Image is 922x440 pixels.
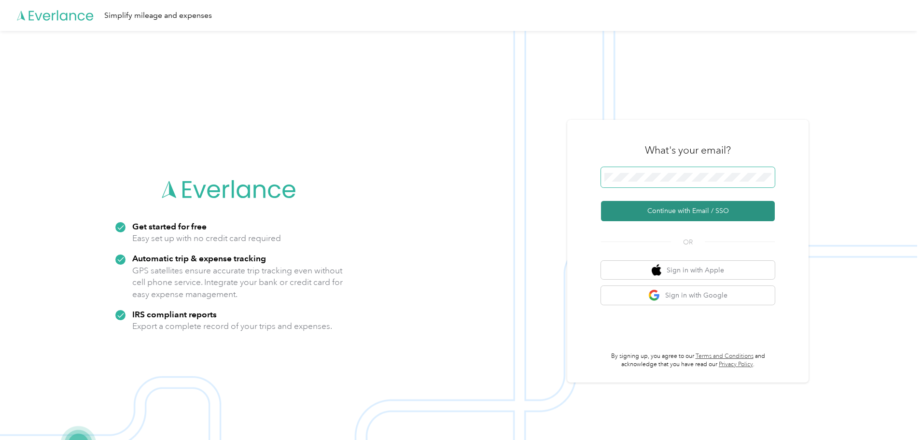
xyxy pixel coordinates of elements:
[696,353,754,360] a: Terms and Conditions
[132,221,207,231] strong: Get started for free
[601,201,775,221] button: Continue with Email / SSO
[671,237,705,247] span: OR
[132,320,332,332] p: Export a complete record of your trips and expenses.
[601,352,775,369] p: By signing up, you agree to our and acknowledge that you have read our .
[601,286,775,305] button: google logoSign in with Google
[104,10,212,22] div: Simplify mileage and expenses
[132,253,266,263] strong: Automatic trip & expense tracking
[645,143,731,157] h3: What's your email?
[719,361,753,368] a: Privacy Policy
[652,264,661,276] img: apple logo
[132,232,281,244] p: Easy set up with no credit card required
[648,289,660,301] img: google logo
[132,309,217,319] strong: IRS compliant reports
[132,265,343,300] p: GPS satellites ensure accurate trip tracking even without cell phone service. Integrate your bank...
[601,261,775,280] button: apple logoSign in with Apple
